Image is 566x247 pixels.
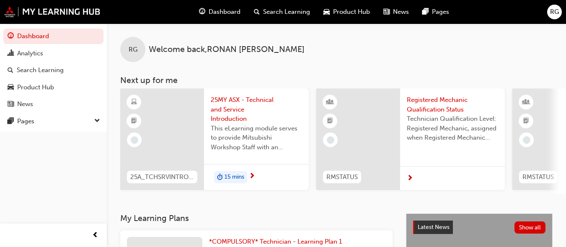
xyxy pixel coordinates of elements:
[8,118,14,125] span: pages-icon
[120,88,309,190] a: 25A_TCHSRVINTRO_M25MY ASX - Technical and Service IntroductionThis eLearning module serves to pro...
[254,7,260,17] span: search-icon
[418,224,450,231] span: Latest News
[317,3,377,21] a: car-iconProduct Hub
[514,221,546,234] button: Show all
[131,136,138,144] span: learningRecordVerb_NONE-icon
[17,49,43,58] div: Analytics
[17,65,64,75] div: Search Learning
[92,230,98,241] span: prev-icon
[199,7,205,17] span: guage-icon
[130,172,194,182] span: 25A_TCHSRVINTRO_M
[522,172,554,182] span: RMSTATUS
[120,213,393,223] h3: My Learning Plans
[416,3,456,21] a: pages-iconPages
[149,45,305,55] span: Welcome back , RONAN [PERSON_NAME]
[8,101,14,108] span: news-icon
[131,116,137,127] span: booktick-icon
[407,175,413,182] span: next-icon
[249,173,255,180] span: next-icon
[326,172,358,182] span: RMSTATUS
[407,114,498,143] span: Technician Qualification Level: Registered Mechanic, assigned when Registered Mechanic modules ha...
[211,124,302,152] span: This eLearning module serves to provide Mitsubishi Workshop Staff with an introduction to the 25M...
[94,116,100,127] span: down-icon
[8,67,13,74] span: search-icon
[209,237,345,247] a: *COMPULSORY* Technician - Learning Plan 1
[327,116,333,127] span: booktick-icon
[209,7,240,17] span: Dashboard
[129,45,137,55] span: RG
[377,3,416,21] a: news-iconNews
[316,88,505,190] a: RMSTATUSRegistered Mechanic Qualification StatusTechnician Qualification Level: Registered Mechan...
[131,97,137,108] span: learningResourceType_ELEARNING-icon
[17,117,34,126] div: Pages
[107,75,566,85] h3: Next up for me
[247,3,317,21] a: search-iconSearch Learning
[192,3,247,21] a: guage-iconDashboard
[422,7,429,17] span: pages-icon
[17,83,54,92] div: Product Hub
[3,62,103,78] a: Search Learning
[3,80,103,95] a: Product Hub
[523,116,529,127] span: booktick-icon
[393,7,409,17] span: News
[327,97,333,108] span: learningResourceType_INSTRUCTOR_LED-icon
[327,136,334,144] span: learningRecordVerb_NONE-icon
[8,84,14,91] span: car-icon
[8,33,14,40] span: guage-icon
[217,172,223,183] span: duration-icon
[523,136,530,144] span: learningRecordVerb_NONE-icon
[413,221,545,234] a: Latest NewsShow all
[3,96,103,112] a: News
[323,7,330,17] span: car-icon
[8,50,14,57] span: chart-icon
[211,95,302,124] span: 25MY ASX - Technical and Service Introduction
[209,238,342,245] span: *COMPULSORY* Technician - Learning Plan 1
[547,5,562,19] button: RG
[3,114,103,129] button: Pages
[263,7,310,17] span: Search Learning
[523,97,529,108] span: learningResourceType_INSTRUCTOR_LED-icon
[3,27,103,114] button: DashboardAnalyticsSearch LearningProduct HubNews
[4,6,101,17] img: mmal
[407,95,498,114] span: Registered Mechanic Qualification Status
[225,172,244,182] span: 15 mins
[3,46,103,61] a: Analytics
[383,7,390,17] span: news-icon
[550,7,559,17] span: RG
[333,7,370,17] span: Product Hub
[432,7,449,17] span: Pages
[17,99,33,109] div: News
[3,29,103,44] a: Dashboard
